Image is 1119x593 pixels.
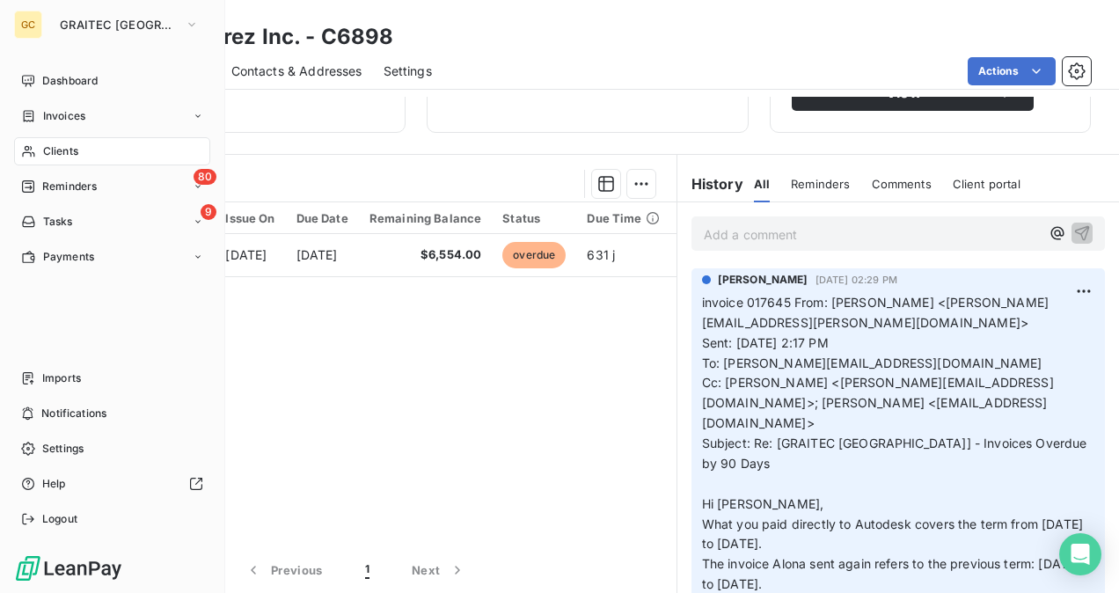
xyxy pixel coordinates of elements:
div: Due Date [296,211,348,225]
span: overdue [502,242,566,268]
img: Logo LeanPay [14,554,123,582]
div: GC [14,11,42,39]
span: GRAITEC [GEOGRAPHIC_DATA] [60,18,178,32]
span: Hi [PERSON_NAME], [702,496,824,511]
span: The invoice Alona sent again refers to the previous term: [DATE] to [DATE]. [702,556,1084,591]
button: Actions [968,57,1056,85]
span: Invoices [43,108,85,124]
span: Logout [42,511,77,527]
span: Cc: [PERSON_NAME] <[PERSON_NAME][EMAIL_ADDRESS][DOMAIN_NAME]>; [PERSON_NAME] <[EMAIL_ADDRESS][DOM... [702,375,1054,430]
span: Imports [42,370,81,386]
span: 80 [194,169,216,185]
h3: Shimifrez Inc. - C6898 [155,21,393,53]
span: All [754,177,770,191]
span: Tasks [43,214,73,230]
span: Client portal [953,177,1020,191]
button: Previous [223,552,344,589]
span: Settings [42,441,84,457]
span: Dashboard [42,73,98,89]
div: Status [502,211,566,225]
span: Subject: Re: [GRAITEC [GEOGRAPHIC_DATA]] - Invoices Overdue by 90 Days [702,436,1091,471]
span: 1 [365,561,369,579]
span: Reminders [42,179,97,194]
span: [DATE] 02:29 PM [815,275,897,285]
span: [DATE] [296,247,338,262]
span: Settings [384,62,432,80]
span: Sent: [DATE] 2:17 PM [702,335,829,350]
div: Open Intercom Messenger [1059,533,1101,575]
div: Due Time [587,211,659,225]
span: Help [42,476,66,492]
span: 9 [201,204,216,220]
span: [DATE] [225,247,267,262]
span: Payments [43,249,94,265]
span: $6,554.00 [369,246,482,264]
a: Help [14,470,210,498]
span: What you paid directly to Autodesk covers the term from [DATE] to [DATE]. [702,516,1086,552]
span: Comments [872,177,932,191]
span: Notifications [41,406,106,421]
span: 631 j [587,247,615,262]
span: [PERSON_NAME] [718,272,808,288]
span: View [813,85,995,99]
span: invoice 017645 From: [PERSON_NAME] <[PERSON_NAME][EMAIL_ADDRESS][PERSON_NAME][DOMAIN_NAME]> [702,295,1049,330]
span: To: [PERSON_NAME][EMAIL_ADDRESS][DOMAIN_NAME] [702,355,1042,370]
div: Issue On [225,211,274,225]
button: Next [391,552,487,589]
span: Contacts & Addresses [231,62,362,80]
span: Reminders [791,177,850,191]
button: 1 [344,552,391,589]
h6: History [677,173,743,194]
div: Remaining Balance [369,211,482,225]
span: Clients [43,143,78,159]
